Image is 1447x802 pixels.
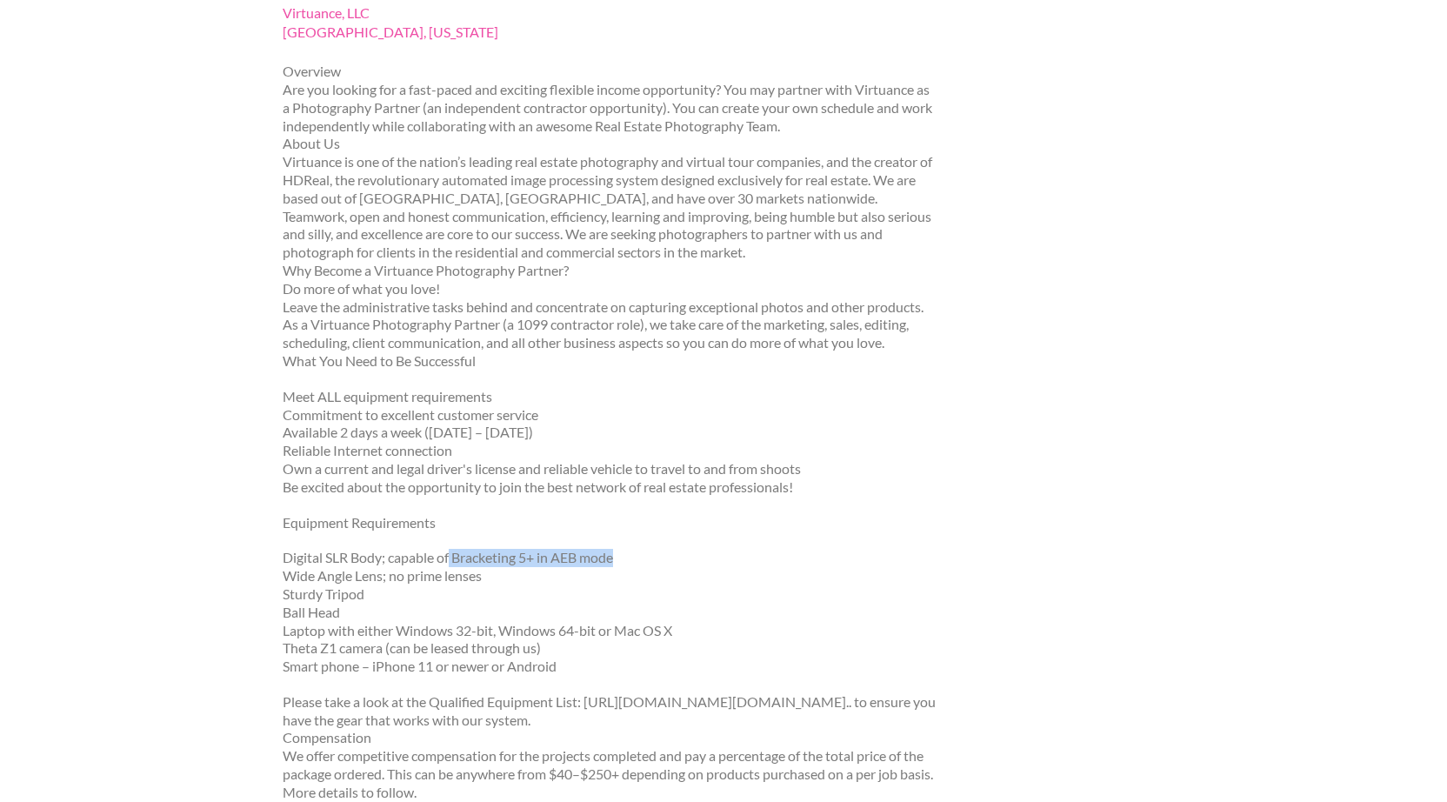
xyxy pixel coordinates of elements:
[283,549,937,676] p: Digital SLR Body; capable of Bracketing 5+ in AEB mode Wide Angle Lens; no prime lenses Sturdy Tr...
[283,514,937,532] p: Equipment Requirements
[283,63,937,371] p: Overview Are you looking for a fast-paced and exciting flexible income opportunity? You may partn...
[283,23,937,42] span: [GEOGRAPHIC_DATA], [US_STATE]
[283,3,937,23] span: Virtuance, LLC
[283,388,937,497] p: Meet ALL equipment requirements Commitment to excellent customer service Available 2 days a week ...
